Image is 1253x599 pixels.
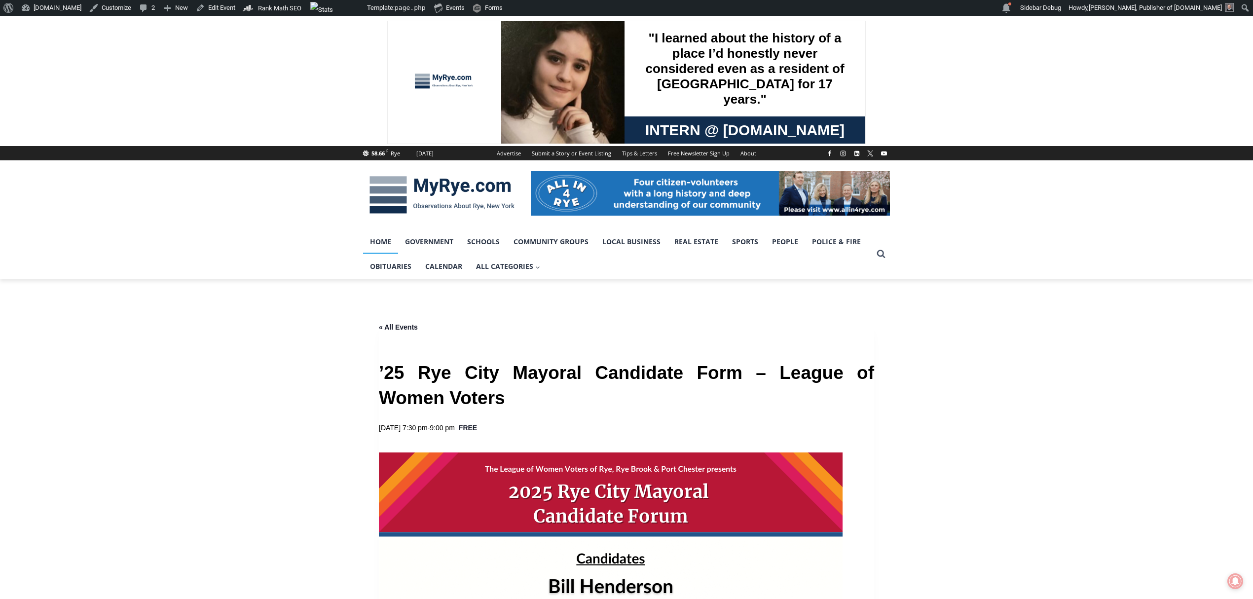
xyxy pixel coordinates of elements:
div: "I learned about the history of a place I’d honestly never considered even as a resident of [GEOG... [249,0,466,96]
h2: - [379,422,455,434]
div: Rye [391,149,400,158]
a: Instagram [837,148,849,159]
span: [DATE] 7:30 pm [379,424,428,432]
a: Schools [460,229,507,254]
a: « All Events [379,323,418,331]
a: Police & Fire [805,229,868,254]
a: Free Newsletter Sign Up [663,146,735,160]
img: Views over 48 hours. Click for more Jetpack Stats. [310,2,366,14]
a: About [735,146,762,160]
a: X [864,148,876,159]
span: Intern @ [DOMAIN_NAME] [258,98,457,120]
a: Obituaries [363,254,418,279]
a: Advertise [491,146,526,160]
span: [PERSON_NAME], Publisher of [DOMAIN_NAME] [1089,4,1222,11]
span: page.php [395,4,426,11]
a: People [765,229,805,254]
img: All in for Rye [531,171,890,216]
nav: Secondary Navigation [491,146,762,160]
a: Sports [725,229,765,254]
a: Home [363,229,398,254]
span: Rank Math SEO [258,4,301,12]
a: Government [398,229,460,254]
h1: ’25 Rye City Mayoral Candidate Form – League of Women Voters [379,360,874,411]
nav: Primary Navigation [363,229,872,279]
span: 58.66 [371,150,385,157]
button: View Search Form [872,245,890,263]
a: YouTube [878,148,890,159]
span: Free [459,422,477,434]
a: Facebook [824,148,836,159]
a: Intern @ [DOMAIN_NAME] [237,96,478,123]
div: [DATE] [416,149,434,158]
span: F [386,148,388,153]
a: Submit a Story or Event Listing [526,146,617,160]
a: Real Estate [667,229,725,254]
a: Calendar [418,254,469,279]
span: 9:00 pm [430,424,455,432]
a: Tips & Letters [617,146,663,160]
button: Child menu of All Categories [469,254,547,279]
a: Linkedin [851,148,863,159]
a: Local Business [595,229,667,254]
a: Community Groups [507,229,595,254]
img: MyRye.com [363,169,521,221]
